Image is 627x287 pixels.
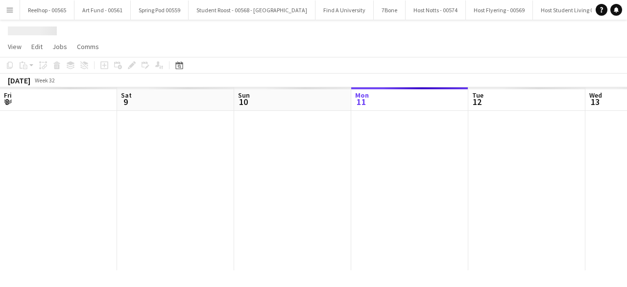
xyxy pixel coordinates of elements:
span: 10 [237,96,250,107]
button: Host Student Living 00547 [533,0,613,20]
button: Host Flyering - 00569 [466,0,533,20]
span: Tue [472,91,483,100]
a: Jobs [48,40,71,53]
button: Student Roost - 00568 - [GEOGRAPHIC_DATA] [189,0,315,20]
span: 11 [354,96,369,107]
span: Week 32 [32,77,57,84]
span: 12 [471,96,483,107]
button: Find A University [315,0,374,20]
div: [DATE] [8,76,30,85]
button: Host Notts - 00574 [406,0,466,20]
span: Comms [77,42,99,51]
span: Wed [589,91,602,100]
a: View [4,40,25,53]
button: 7Bone [374,0,406,20]
span: Jobs [52,42,67,51]
span: Sat [121,91,132,100]
button: Reelhop - 00565 [20,0,74,20]
span: Sun [238,91,250,100]
button: Art Fund - 00561 [74,0,131,20]
button: Spring Pod 00559 [131,0,189,20]
span: 8 [2,96,12,107]
span: 9 [120,96,132,107]
span: 13 [588,96,602,107]
a: Edit [27,40,47,53]
span: View [8,42,22,51]
a: Comms [73,40,103,53]
span: Mon [355,91,369,100]
span: Edit [31,42,43,51]
span: Fri [4,91,12,100]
